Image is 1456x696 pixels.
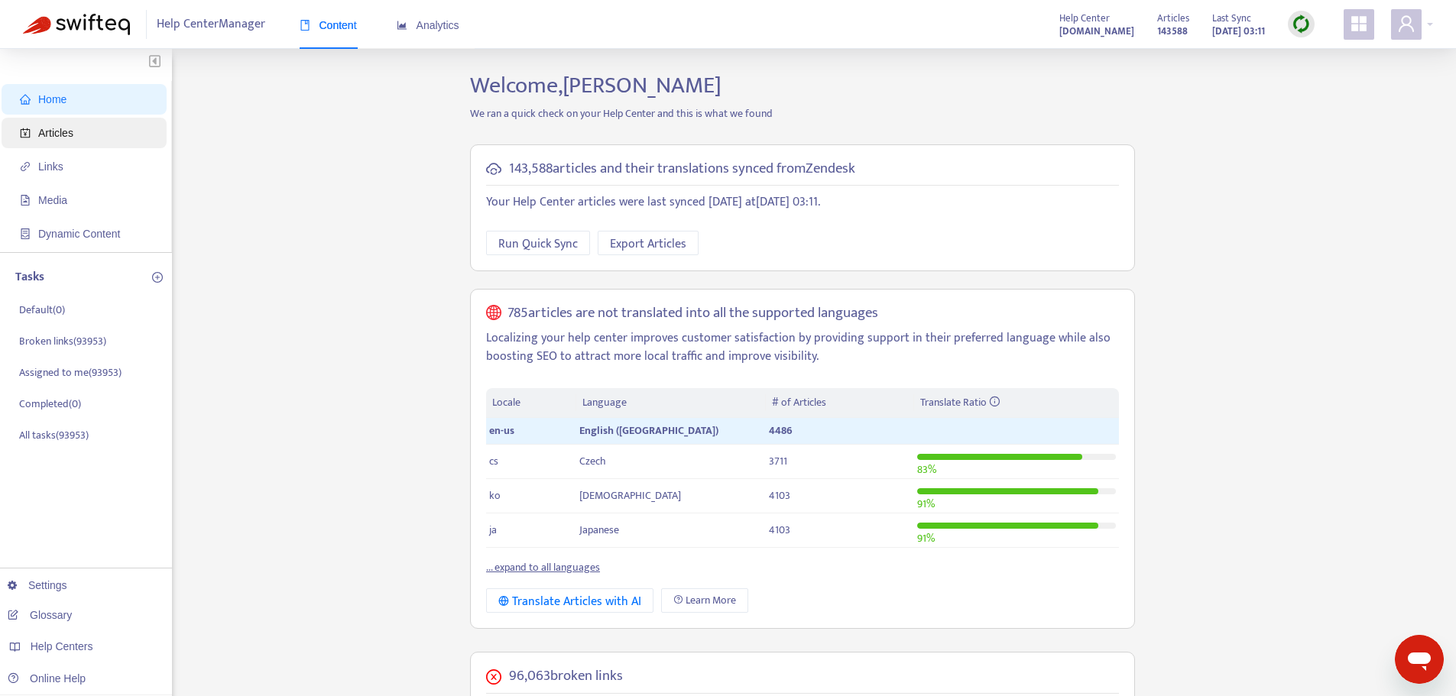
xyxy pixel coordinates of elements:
[489,521,497,539] span: ja
[489,487,501,504] span: ko
[300,20,310,31] span: book
[769,487,790,504] span: 4103
[486,193,1119,212] p: Your Help Center articles were last synced [DATE] at [DATE] 03:11 .
[19,333,106,349] p: Broken links ( 93953 )
[486,231,590,255] button: Run Quick Sync
[31,640,93,652] span: Help Centers
[498,235,578,254] span: Run Quick Sync
[686,592,736,609] span: Learn More
[661,588,748,613] a: Learn More
[576,388,766,418] th: Language
[489,422,514,439] span: en-us
[152,272,163,283] span: plus-circle
[507,305,878,322] h5: 785 articles are not translated into all the supported languages
[486,588,653,613] button: Translate Articles with AI
[917,461,936,478] span: 83 %
[20,94,31,105] span: home
[769,521,790,539] span: 4103
[38,194,67,206] span: Media
[486,161,501,176] span: cloud-sync
[38,127,73,139] span: Articles
[509,160,855,178] h5: 143,588 articles and their translations synced from Zendesk
[917,529,935,547] span: 91 %
[8,579,67,591] a: Settings
[397,19,459,31] span: Analytics
[1212,23,1265,40] strong: [DATE] 03:11
[509,668,623,685] h5: 96,063 broken links
[579,422,718,439] span: English ([GEOGRAPHIC_DATA])
[1350,15,1368,33] span: appstore
[19,364,122,380] p: Assigned to me ( 93953 )
[486,388,576,418] th: Locale
[769,422,793,439] span: 4486
[8,609,72,621] a: Glossary
[1059,10,1110,27] span: Help Center
[8,672,86,685] a: Online Help
[1157,23,1188,40] strong: 143588
[486,329,1119,366] p: Localizing your help center improves customer satisfaction by providing support in their preferre...
[459,105,1146,121] p: We ran a quick check on your Help Center and this is what we found
[579,487,681,504] span: [DEMOGRAPHIC_DATA]
[610,235,686,254] span: Export Articles
[20,161,31,172] span: link
[766,388,913,418] th: # of Articles
[38,93,66,105] span: Home
[769,452,787,470] span: 3711
[1397,15,1415,33] span: user
[300,19,357,31] span: Content
[19,396,81,412] p: Completed ( 0 )
[598,231,699,255] button: Export Articles
[579,452,606,470] span: Czech
[917,495,935,513] span: 91 %
[1059,22,1134,40] a: [DOMAIN_NAME]
[23,14,130,35] img: Swifteq
[1059,23,1134,40] strong: [DOMAIN_NAME]
[486,305,501,322] span: global
[489,452,498,470] span: cs
[1157,10,1189,27] span: Articles
[498,592,641,611] div: Translate Articles with AI
[20,128,31,138] span: account-book
[20,195,31,206] span: file-image
[486,669,501,685] span: close-circle
[920,394,1113,411] div: Translate Ratio
[38,160,63,173] span: Links
[15,268,44,286] p: Tasks
[1212,10,1251,27] span: Last Sync
[486,558,600,576] a: ... expand to all languages
[1395,635,1444,684] iframe: Button to launch messaging window
[20,228,31,239] span: container
[470,66,722,105] span: Welcome, [PERSON_NAME]
[19,302,65,318] p: Default ( 0 )
[1292,15,1311,34] img: sync.dc5367851b00ba804db3.png
[38,228,120,240] span: Dynamic Content
[157,10,265,39] span: Help Center Manager
[397,20,407,31] span: area-chart
[19,427,89,443] p: All tasks ( 93953 )
[579,521,619,539] span: Japanese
